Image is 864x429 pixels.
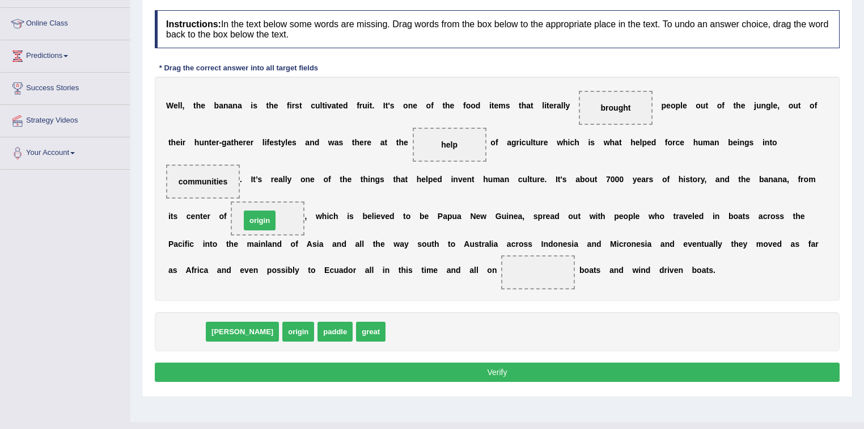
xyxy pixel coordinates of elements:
[662,175,667,184] b: o
[1,105,130,133] a: Strategy Videos
[196,101,201,110] b: h
[359,138,364,147] b: e
[343,101,348,110] b: d
[399,138,404,147] b: h
[637,175,641,184] b: e
[361,175,363,184] b: t
[545,175,547,184] b: .
[527,175,530,184] b: l
[698,138,703,147] b: u
[585,175,590,184] b: o
[715,175,720,184] b: a
[463,175,467,184] b: e
[274,101,278,110] b: e
[516,138,519,147] b: r
[310,175,315,184] b: e
[269,138,274,147] b: e
[701,101,706,110] b: u
[243,138,246,147] b: r
[231,138,234,147] b: t
[590,175,595,184] b: u
[413,101,417,110] b: e
[679,175,684,184] b: h
[498,101,505,110] b: m
[615,175,620,184] b: 0
[563,138,568,147] b: h
[556,175,558,184] b: I
[769,138,772,147] b: t
[675,101,680,110] b: p
[306,175,311,184] b: n
[310,138,315,147] b: n
[492,101,494,110] b: t
[693,138,698,147] b: h
[772,138,777,147] b: o
[209,138,212,147] b: t
[232,101,238,110] b: n
[211,138,216,147] b: e
[668,138,673,147] b: o
[575,175,580,184] b: a
[483,175,488,184] b: h
[228,101,233,110] b: a
[467,175,472,184] b: n
[403,101,408,110] b: o
[1,137,130,166] a: Your Account
[256,175,257,184] b: ’
[290,101,292,110] b: i
[173,101,178,110] b: e
[561,175,562,184] b: '
[295,101,299,110] b: s
[522,101,527,110] b: h
[311,101,315,110] b: c
[274,175,278,184] b: e
[506,101,510,110] b: s
[564,101,566,110] b: l
[526,138,531,147] b: u
[180,138,183,147] b: i
[1,8,130,36] a: Online Class
[646,175,649,184] b: r
[201,101,205,110] b: e
[269,101,274,110] b: h
[540,175,545,184] b: e
[793,101,798,110] b: u
[696,101,701,110] b: o
[223,101,228,110] b: n
[606,175,611,184] b: 7
[557,101,561,110] b: a
[733,101,736,110] b: t
[251,101,253,110] b: i
[810,101,815,110] b: o
[428,175,433,184] b: p
[507,138,511,147] b: a
[741,101,746,110] b: e
[472,175,475,184] b: t
[166,165,240,199] span: Drop target
[287,101,290,110] b: f
[413,128,486,162] span: Drop target
[274,138,278,147] b: s
[287,175,292,184] b: y
[704,175,706,184] b: ,
[738,138,740,147] b: i
[511,138,516,147] b: g
[266,101,269,110] b: t
[322,101,325,110] b: t
[278,175,283,184] b: a
[798,101,801,110] b: t
[285,175,287,184] b: l
[253,175,256,184] b: t
[370,175,375,184] b: n
[749,138,754,147] b: s
[561,101,564,110] b: l
[667,175,670,184] b: f
[531,101,533,110] b: t
[505,175,510,184] b: n
[489,101,492,110] b: i
[738,175,741,184] b: t
[178,101,180,110] b: l
[338,101,343,110] b: e
[557,138,563,147] b: w
[342,175,348,184] b: h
